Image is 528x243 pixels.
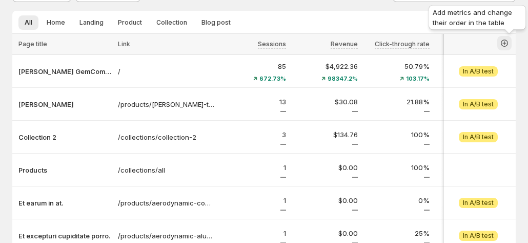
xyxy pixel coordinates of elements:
p: $4,922.36 [292,61,358,71]
a: /collections/collection-2 [118,132,214,142]
span: All [25,18,32,27]
span: In A/B test [463,199,494,207]
button: [PERSON_NAME] [18,99,112,109]
span: Click-through rate [375,40,430,48]
span: Sessions [258,40,286,48]
span: In A/B test [463,232,494,240]
span: Home [47,18,65,27]
p: $0.00 [292,162,358,173]
button: Products [18,165,112,175]
span: 98347.2% [328,76,358,82]
p: 0 [436,195,501,205]
span: In A/B test [463,100,494,108]
p: 69 [436,61,501,71]
p: 100% [364,129,430,140]
span: Landing [79,18,104,27]
p: 1 [436,97,501,107]
button: Et earum in at. [18,198,112,208]
span: Collection [156,18,187,27]
span: In A/B test [463,67,494,76]
span: In A/B test [463,133,494,141]
p: 1 [220,195,286,205]
a: /products/[PERSON_NAME]-testtt [118,99,214,109]
button: [PERSON_NAME] GemCommerce [18,66,112,77]
span: Product [118,18,142,27]
p: 1 [220,228,286,238]
p: $0.00 [292,195,358,205]
p: 13 [220,97,286,107]
a: /products/aerodynamic-aluminum-clock [118,231,214,241]
p: 0 [436,228,501,238]
p: 25% [364,228,430,238]
span: 103.17% [406,76,430,82]
button: Et excepturi cupiditate porro. [18,231,112,241]
p: 1 [220,162,286,173]
span: 672.73% [259,76,286,82]
span: Revenue [331,40,358,48]
p: $30.08 [292,97,358,107]
p: 3 [436,129,501,140]
span: Page title [18,40,47,48]
p: $0.00 [292,228,358,238]
p: $134.76 [292,129,358,140]
span: Blog post [201,18,231,27]
a: / [118,66,214,77]
p: 50.79% [364,61,430,71]
p: 0% [364,195,430,205]
p: 85 [220,61,286,71]
a: /collections/all [118,165,214,175]
p: 21.88% [364,97,430,107]
button: Collection 2 [18,132,112,142]
p: 0 [436,162,501,173]
span: Link [118,40,130,48]
a: /products/aerodynamic-concrete-knife [118,198,214,208]
p: 100% [364,162,430,173]
p: 3 [220,129,286,140]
